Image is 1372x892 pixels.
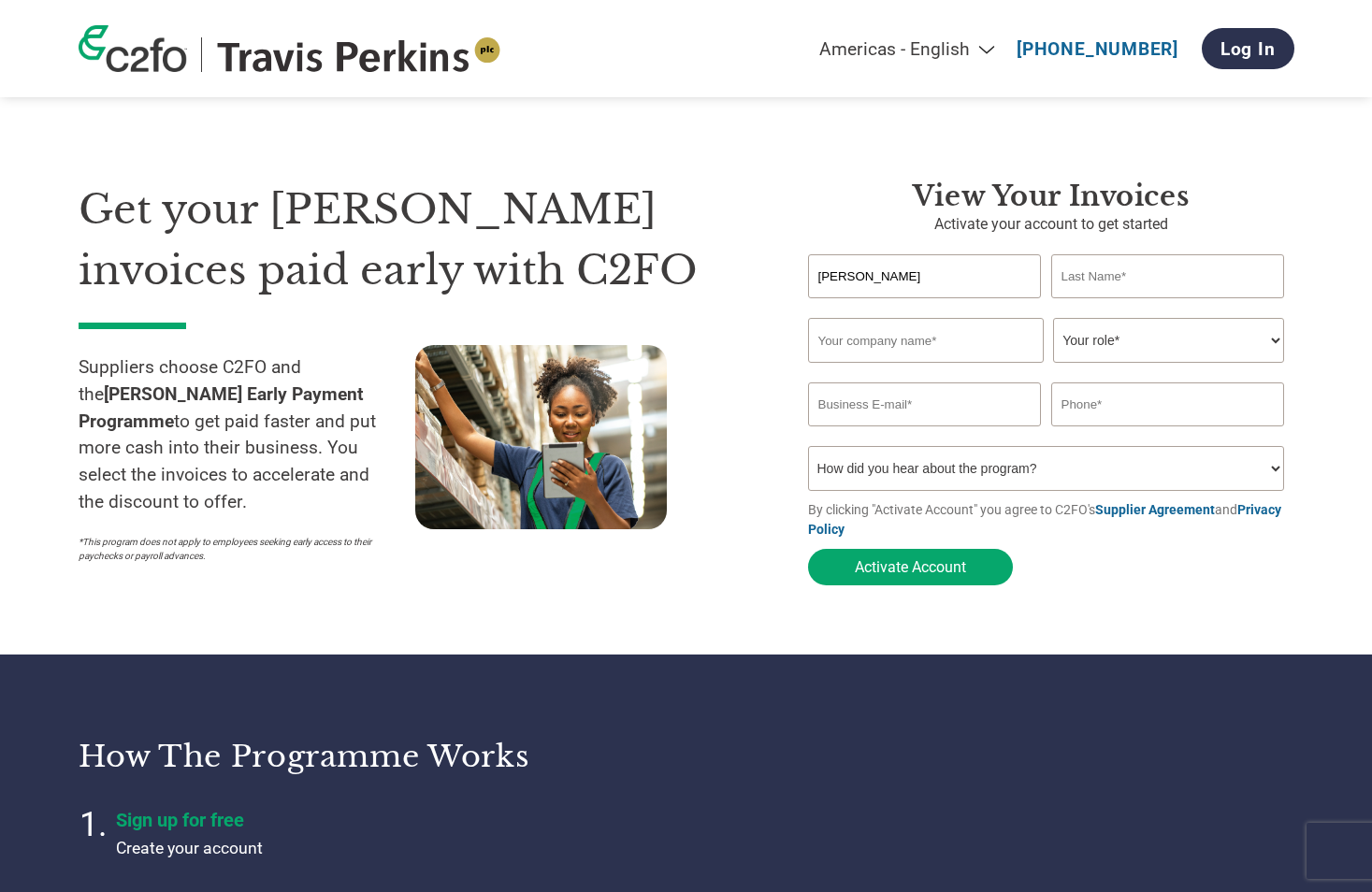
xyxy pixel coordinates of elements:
[79,738,663,775] h3: How the programme works
[1051,428,1285,439] div: Inavlid Phone Number
[1053,318,1284,363] select: Title/Role
[1017,38,1178,60] a: [PHONE_NUMBER]
[79,180,752,300] h1: Get your [PERSON_NAME] invoices paid early with C2FO
[216,37,501,72] img: Travis Perkins
[808,502,1281,537] a: Privacy Policy
[1202,28,1294,69] a: Log In
[808,382,1042,426] input: Invalid Email format
[808,180,1294,213] h3: View your invoices
[808,365,1285,375] div: Invalid company name or company name is too long
[116,836,584,860] p: Create your account
[808,254,1042,298] input: First Name*
[415,345,667,529] img: supply chain worker
[116,809,584,831] h4: Sign up for free
[808,300,1042,310] div: Invalid first name or first name is too long
[1095,502,1215,517] a: Supplier Agreement
[808,500,1294,540] p: By clicking "Activate Account" you agree to C2FO's and
[1051,254,1285,298] input: Last Name*
[808,318,1044,363] input: Your company name*
[79,383,364,432] strong: [PERSON_NAME] Early Payment Programme
[79,354,415,516] p: Suppliers choose C2FO and the to get paid faster and put more cash into their business. You selec...
[1051,382,1285,426] input: Phone*
[1051,300,1285,310] div: Invalid last name or last name is too long
[808,213,1294,236] p: Activate your account to get started
[808,428,1042,439] div: Inavlid Email Address
[79,535,397,563] p: *This program does not apply to employees seeking early access to their paychecks or payroll adva...
[808,549,1013,585] button: Activate Account
[79,25,187,72] img: c2fo logo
